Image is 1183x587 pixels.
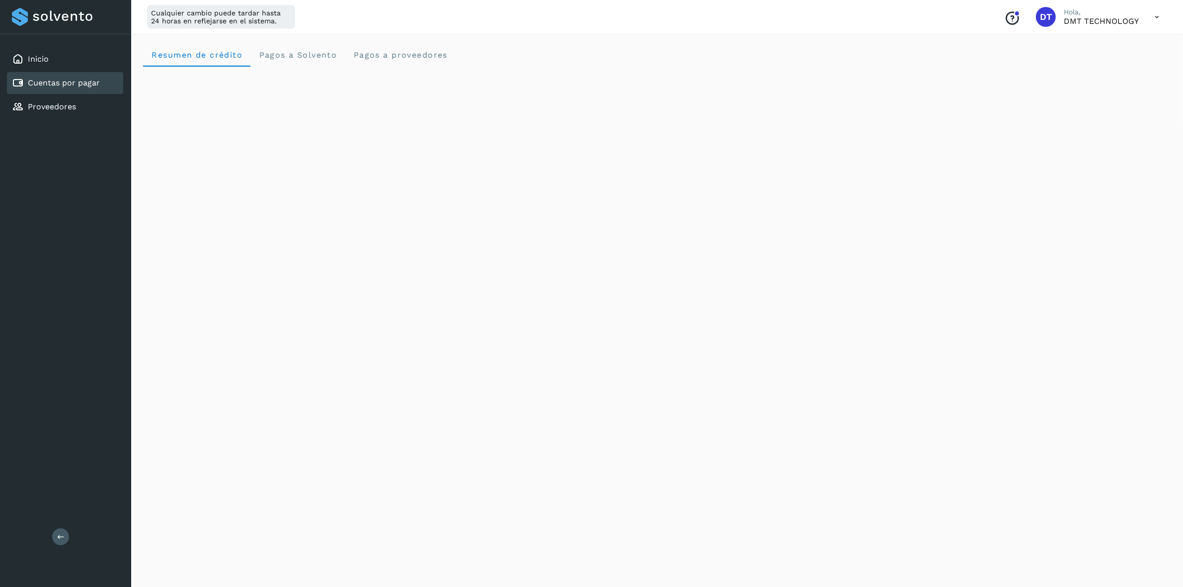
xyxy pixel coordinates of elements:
[147,5,295,29] div: Cualquier cambio puede tardar hasta 24 horas en reflejarse en el sistema.
[28,54,49,64] a: Inicio
[28,102,76,111] a: Proveedores
[7,48,123,70] div: Inicio
[7,96,123,118] div: Proveedores
[258,50,337,60] span: Pagos a Solvento
[1064,16,1139,26] p: DMT TECHNOLOGY
[28,78,100,87] a: Cuentas por pagar
[1064,8,1139,16] p: Hola,
[151,50,242,60] span: Resumen de crédito
[353,50,448,60] span: Pagos a proveedores
[7,72,123,94] div: Cuentas por pagar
